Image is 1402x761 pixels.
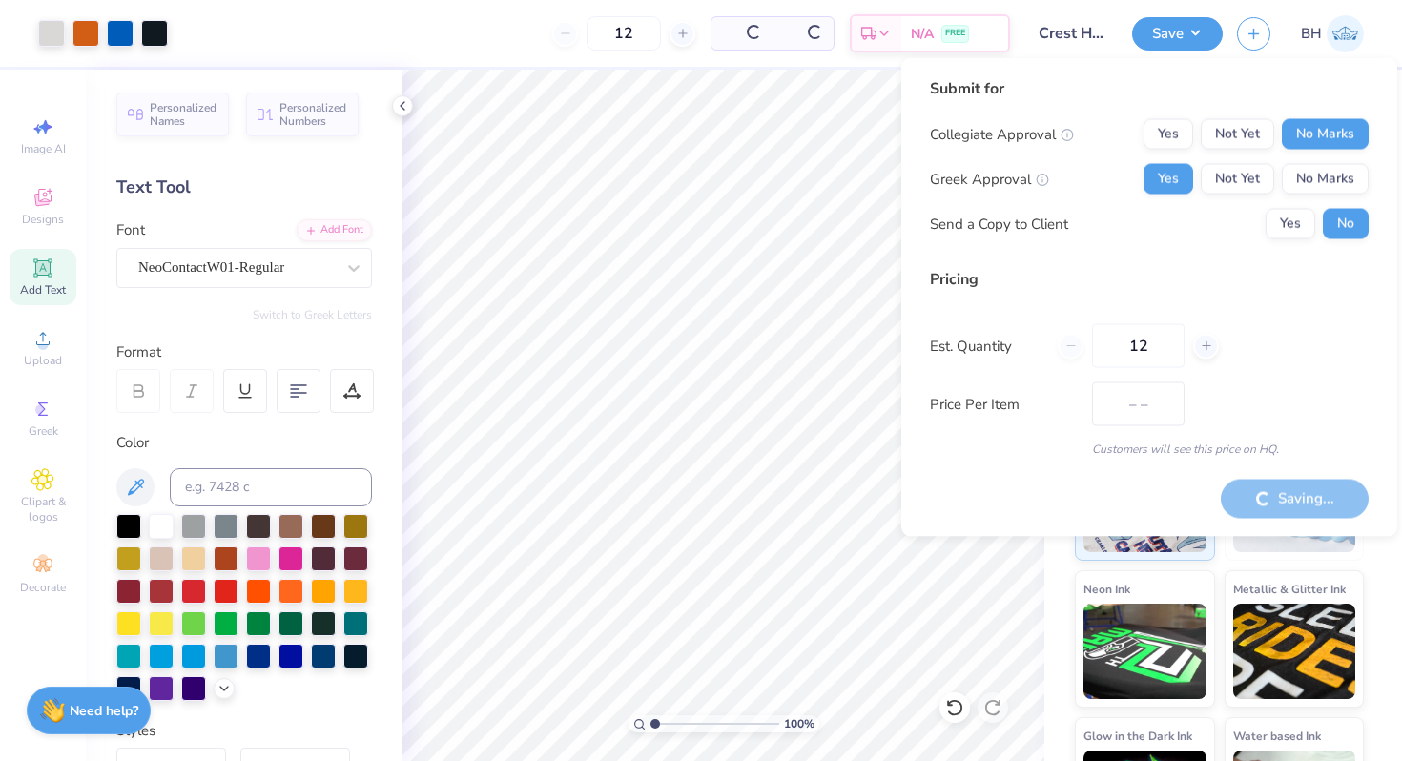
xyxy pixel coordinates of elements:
[116,175,372,200] div: Text Tool
[1132,17,1223,51] button: Save
[279,101,347,128] span: Personalized Numbers
[21,141,66,156] span: Image AI
[170,468,372,506] input: e.g. 7428 c
[150,101,217,128] span: Personalized Names
[116,720,372,742] div: Styles
[1282,119,1369,150] button: No Marks
[1024,14,1118,52] input: Untitled Design
[930,393,1078,415] label: Price Per Item
[24,353,62,368] span: Upload
[10,494,76,524] span: Clipart & logos
[1201,164,1274,195] button: Not Yet
[1323,209,1369,239] button: No
[930,168,1049,190] div: Greek Approval
[1233,604,1356,699] img: Metallic & Glitter Ink
[1144,119,1193,150] button: Yes
[116,432,372,454] div: Color
[29,423,58,439] span: Greek
[930,268,1369,291] div: Pricing
[116,219,145,241] label: Font
[587,16,661,51] input: – –
[930,441,1369,458] div: Customers will see this price on HQ.
[20,580,66,595] span: Decorate
[1301,23,1322,45] span: BH
[784,715,814,732] span: 100 %
[1327,15,1364,52] img: Bella Henkels
[1233,579,1346,599] span: Metallic & Glitter Ink
[1201,119,1274,150] button: Not Yet
[1092,324,1185,368] input: – –
[1144,164,1193,195] button: Yes
[1233,726,1321,746] span: Water based Ink
[1083,726,1192,746] span: Glow in the Dark Ink
[1266,209,1315,239] button: Yes
[297,219,372,241] div: Add Font
[1083,579,1130,599] span: Neon Ink
[1301,15,1364,52] a: BH
[930,77,1369,100] div: Submit for
[20,282,66,298] span: Add Text
[116,341,374,363] div: Format
[911,24,934,44] span: N/A
[945,27,965,40] span: FREE
[930,123,1074,145] div: Collegiate Approval
[22,212,64,227] span: Designs
[70,702,138,720] strong: Need help?
[1083,604,1206,699] img: Neon Ink
[253,307,372,322] button: Switch to Greek Letters
[930,213,1068,235] div: Send a Copy to Client
[930,335,1043,357] label: Est. Quantity
[1282,164,1369,195] button: No Marks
